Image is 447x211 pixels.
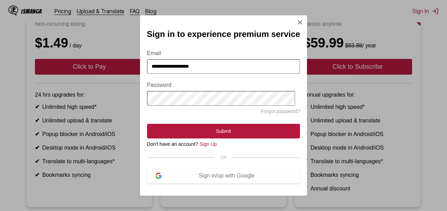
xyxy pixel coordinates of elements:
a: Forgot password? [261,108,300,114]
img: google-logo [155,173,162,179]
div: Sign In Modal [140,15,307,196]
img: Close [297,20,303,25]
div: Don't have an account? [147,141,300,147]
div: Sign in/up with Google [162,173,292,179]
h2: Sign in to experience premium service [147,29,300,39]
button: Submit [147,124,300,138]
div: OR [147,155,300,160]
button: Sign in/up with Google [147,168,300,183]
label: Password [147,82,300,88]
label: Email [147,50,300,56]
a: Sign Up [199,141,217,147]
